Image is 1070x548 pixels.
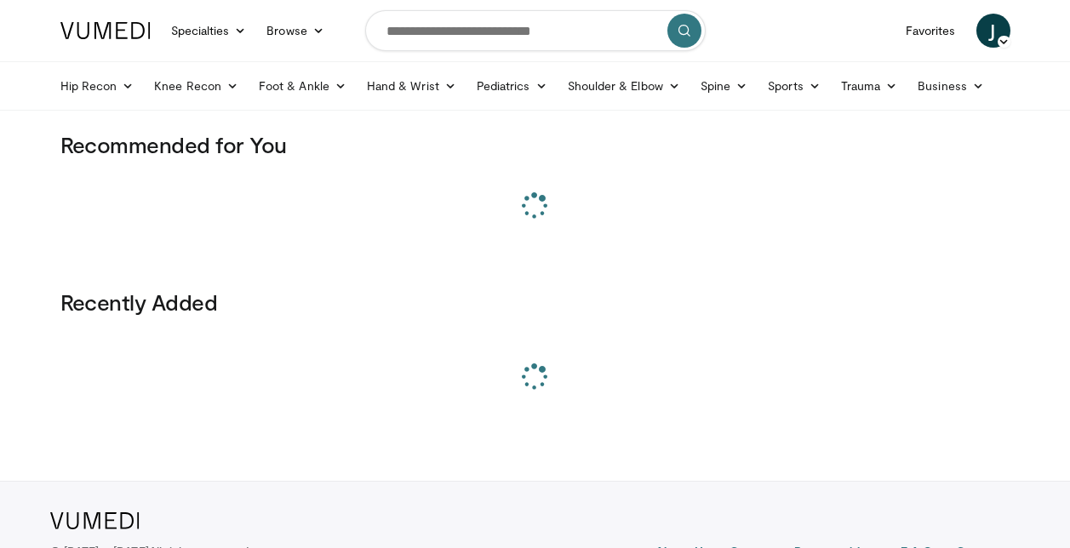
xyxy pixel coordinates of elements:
[907,69,994,103] a: Business
[60,22,151,39] img: VuMedi Logo
[831,69,908,103] a: Trauma
[249,69,357,103] a: Foot & Ankle
[60,131,1010,158] h3: Recommended for You
[690,69,758,103] a: Spine
[161,14,257,48] a: Specialties
[256,14,335,48] a: Browse
[976,14,1010,48] a: J
[466,69,558,103] a: Pediatrics
[365,10,706,51] input: Search topics, interventions
[357,69,466,103] a: Hand & Wrist
[758,69,831,103] a: Sports
[895,14,966,48] a: Favorites
[50,69,145,103] a: Hip Recon
[60,288,1010,316] h3: Recently Added
[558,69,690,103] a: Shoulder & Elbow
[50,512,140,529] img: VuMedi Logo
[144,69,249,103] a: Knee Recon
